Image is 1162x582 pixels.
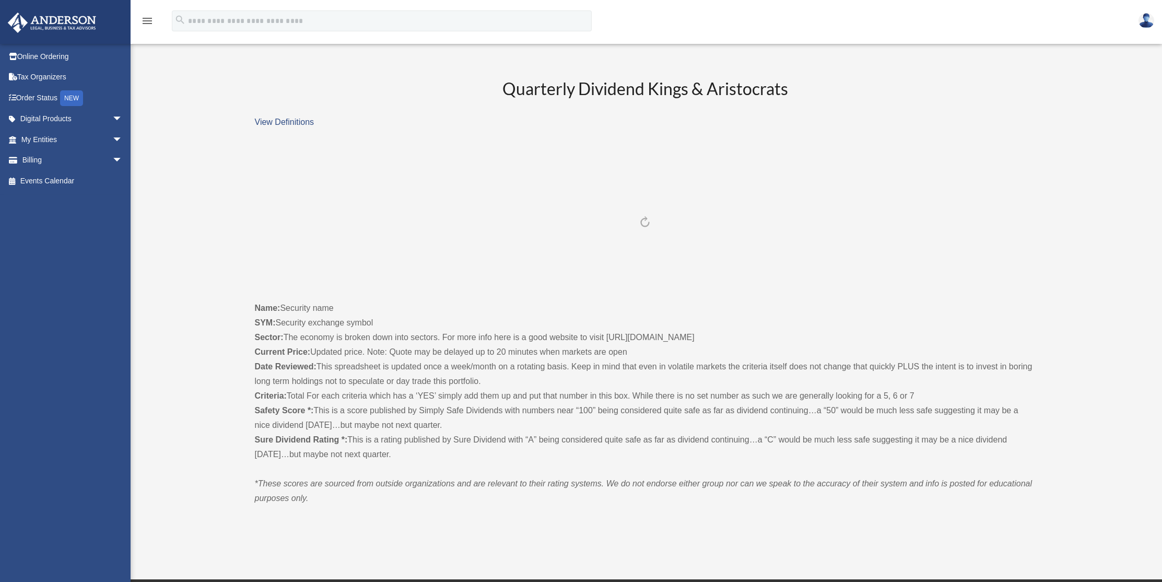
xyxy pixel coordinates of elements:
div: NEW [60,90,83,106]
strong: Criteria: [255,391,287,400]
strong: Name: [255,304,280,312]
strong: Date Reviewed: [255,362,316,371]
a: Tax Organizers [7,67,138,88]
em: *These scores are sourced from outside organizations and are relevant to their rating systems. We... [255,479,1032,503]
strong: Sector: [255,333,284,342]
a: Order StatusNEW [7,87,138,109]
a: menu [141,18,154,27]
a: Billingarrow_drop_down [7,150,138,171]
a: View Definitions [255,118,314,126]
span: arrow_drop_down [112,150,133,171]
a: Events Calendar [7,170,138,191]
span: arrow_drop_down [112,129,133,150]
a: Online Ordering [7,46,138,67]
strong: SYM: [255,318,276,327]
h2: Quarterly Dividend Kings & Aristocrats [255,77,1036,101]
img: Anderson Advisors Platinum Portal [5,13,99,33]
span: arrow_drop_down [112,109,133,130]
strong: Sure Dividend Rating *: [255,435,348,444]
div: Security name Security exchange symbol The economy is broken down into sectors. For more info her... [255,301,1036,506]
i: menu [141,15,154,27]
strong: Current Price: [255,347,311,356]
a: Digital Productsarrow_drop_down [7,109,138,130]
strong: Safety Score *: [255,406,314,415]
a: My Entitiesarrow_drop_down [7,129,138,150]
img: User Pic [1138,13,1154,28]
i: search [174,14,186,26]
